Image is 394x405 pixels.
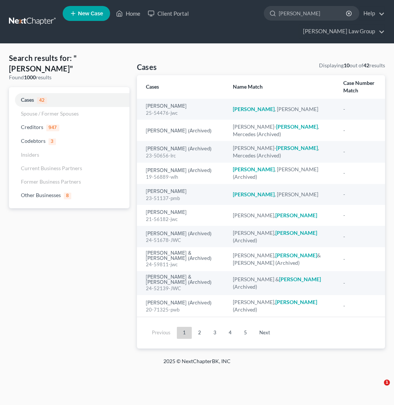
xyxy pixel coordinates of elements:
[146,274,221,285] a: [PERSON_NAME] & [PERSON_NAME] (Archived)
[146,216,221,223] div: 21-56182-jwc
[276,145,318,151] em: [PERSON_NAME]
[21,138,46,144] span: Codebtors
[146,146,212,151] a: [PERSON_NAME] (Archived)
[146,251,221,261] a: [PERSON_NAME] & [PERSON_NAME] (Archived)
[233,144,331,159] div: [PERSON_NAME]- , Mercedes (Archived)
[177,327,192,339] a: 1
[146,128,212,134] a: [PERSON_NAME] (Archived)
[343,212,376,219] div: -
[360,7,385,20] a: Help
[192,327,207,339] a: 2
[233,191,275,197] em: [PERSON_NAME]
[233,276,331,291] div: [PERSON_NAME] & (Archived)
[9,107,129,120] a: Spouse / Former Spouses
[275,252,317,258] em: [PERSON_NAME]
[146,231,212,236] a: [PERSON_NAME] (Archived)
[146,237,221,244] div: 24-51678-JWC
[233,106,275,112] em: [PERSON_NAME]
[21,124,43,130] span: Creditors
[279,276,321,282] em: [PERSON_NAME]
[233,166,275,172] em: [PERSON_NAME]
[384,380,390,386] span: 1
[146,104,187,109] a: [PERSON_NAME]
[233,229,331,244] div: [PERSON_NAME], (Archived)
[9,175,129,188] a: Former Business Partners
[9,134,129,148] a: Codebtors3
[146,110,221,117] div: 25-54476-jwc
[49,138,56,145] span: 3
[343,148,376,156] div: -
[137,75,227,99] th: Cases
[233,298,331,313] div: [PERSON_NAME], (Archived)
[9,120,129,134] a: Creditors947
[112,7,144,20] a: Home
[78,11,103,16] span: New Case
[9,74,129,81] div: Found results
[343,233,376,240] div: -
[337,75,385,99] th: Case Number Match
[233,191,331,198] div: , [PERSON_NAME]
[275,212,317,218] em: [PERSON_NAME]
[9,148,129,162] a: Insiders
[146,152,221,159] div: 23-50656-lrc
[238,327,253,339] a: 5
[146,195,221,202] div: 23-51137-pmb
[275,230,317,236] em: [PERSON_NAME]
[343,105,376,113] div: -
[146,174,221,181] div: 19-56889-wlh
[24,74,36,80] strong: 1000
[21,110,79,117] span: Spouse / Former Spouses
[233,252,331,267] div: [PERSON_NAME], & [PERSON_NAME] (Archived)
[207,327,222,339] a: 3
[21,151,39,158] span: Insiders
[64,193,71,199] span: 8
[144,7,193,20] a: Client Portal
[343,191,376,198] div: -
[9,188,129,202] a: Other Businesses8
[343,127,376,134] div: -
[9,53,129,74] h4: Search results for: "[PERSON_NAME]"
[369,380,387,398] iframe: Intercom live chat
[233,166,331,181] div: , [PERSON_NAME] (Archived)
[343,169,376,177] div: -
[343,255,376,263] div: -
[223,327,238,339] a: 4
[343,279,376,287] div: -
[146,168,212,173] a: [PERSON_NAME] (Archived)
[18,358,376,371] div: 2025 © NextChapterBK, INC
[21,192,61,198] span: Other Businesses
[9,162,129,175] a: Current Business Partners
[146,210,187,215] a: [PERSON_NAME]
[233,212,331,219] div: [PERSON_NAME],
[146,300,212,306] a: [PERSON_NAME] (Archived)
[253,327,276,339] a: Next
[227,75,337,99] th: Name Match
[233,123,331,138] div: [PERSON_NAME]- , Mercedes (Archived)
[46,125,59,131] span: 947
[276,123,318,130] em: [PERSON_NAME]
[137,62,157,72] h4: Cases
[275,299,317,305] em: [PERSON_NAME]
[299,25,385,38] a: [PERSON_NAME] Law Group
[21,96,34,103] span: Cases
[21,178,81,185] span: Former Business Partners
[343,302,376,310] div: -
[146,261,221,268] div: 24-59811-jwc
[21,165,82,171] span: Current Business Partners
[233,105,331,113] div: , [PERSON_NAME]
[146,189,187,194] a: [PERSON_NAME]
[344,62,350,68] strong: 10
[319,62,385,69] div: Displaying out of results
[146,306,221,313] div: 20-71325-pwb
[363,62,369,68] strong: 42
[9,93,129,107] a: Cases42
[279,6,347,20] input: Search by name...
[37,97,47,104] span: 42
[146,285,221,292] div: 24-52139-JWC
